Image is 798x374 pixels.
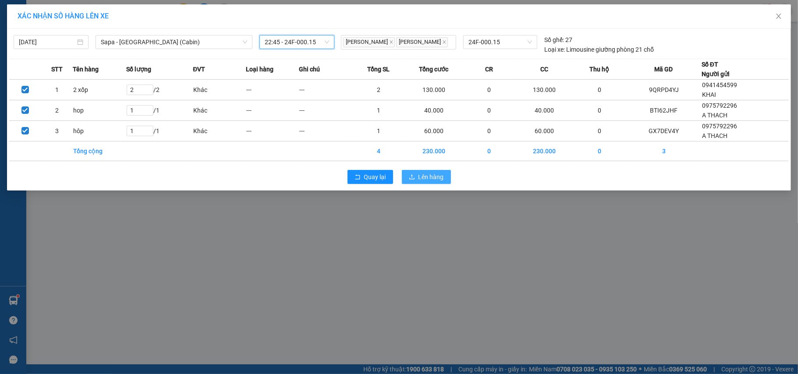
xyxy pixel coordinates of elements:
span: 0975792296 [702,102,737,109]
span: upload [409,174,415,181]
span: Loại hàng [246,64,273,74]
span: Mã GD [655,64,673,74]
span: rollback [355,174,361,181]
button: rollbackQuay lại [348,170,393,184]
td: 230.000 [405,141,463,161]
td: 0 [573,141,626,161]
input: 11/09/2025 [19,37,75,47]
td: --- [299,80,352,100]
span: CR [485,64,493,74]
span: [PERSON_NAME] [343,37,395,47]
td: --- [246,80,299,100]
td: 3 [41,121,73,141]
td: 0 [463,100,516,121]
td: --- [246,121,299,141]
td: / 2 [126,80,193,100]
td: 40.000 [516,100,573,121]
td: 0 [573,80,626,100]
td: 0 [463,121,516,141]
span: Sapa - Hà Nội (Cabin) [101,35,247,49]
td: --- [299,100,352,121]
td: --- [246,100,299,121]
span: A THACH [702,132,727,139]
span: ĐVT [193,64,205,74]
div: Limousine giường phòng 21 chỗ [544,45,654,54]
button: uploadLên hàng [402,170,451,184]
td: 2 [41,100,73,121]
td: 1 [41,80,73,100]
td: GX7DEV4Y [626,121,702,141]
td: 130.000 [516,80,573,100]
span: Ghi chú [299,64,320,74]
td: 40.000 [405,100,463,121]
td: BTI62JHF [626,100,702,121]
span: close [389,40,394,44]
button: Close [766,4,791,29]
div: 27 [544,35,572,45]
span: Số lượng [126,64,151,74]
span: 0975792296 [702,123,737,130]
span: XÁC NHẬN SỐ HÀNG LÊN XE [18,12,109,20]
td: / 1 [126,100,193,121]
td: 60.000 [405,121,463,141]
td: 1 [352,100,405,121]
td: --- [299,121,352,141]
td: Khác [193,121,246,141]
td: 9QRPD4YJ [626,80,702,100]
td: Tổng cộng [73,141,126,161]
td: 3 [626,141,702,161]
span: KHAI [702,91,716,98]
td: 60.000 [516,121,573,141]
span: CC [540,64,548,74]
span: Quay lại [364,172,386,182]
span: A THACH [702,112,727,119]
span: Tên hàng [73,64,99,74]
td: 0 [573,100,626,121]
td: 130.000 [405,80,463,100]
span: Loại xe: [544,45,565,54]
td: 0 [463,80,516,100]
td: hop [73,100,126,121]
span: close [442,40,447,44]
td: / 1 [126,121,193,141]
td: Khác [193,100,246,121]
span: Tổng cước [419,64,448,74]
span: STT [51,64,63,74]
span: 24F-000.15 [468,35,532,49]
td: 1 [352,121,405,141]
td: Khác [193,80,246,100]
span: Tổng SL [367,64,390,74]
td: 2 xốp [73,80,126,100]
td: hôp [73,121,126,141]
span: Thu hộ [589,64,609,74]
span: Số ghế: [544,35,564,45]
td: 0 [573,121,626,141]
span: close [775,13,782,20]
span: 22:45 - 24F-000.15 [265,35,329,49]
span: Lên hàng [419,172,444,182]
td: 0 [463,141,516,161]
span: [PERSON_NAME] [396,37,448,47]
td: 4 [352,141,405,161]
span: down [242,39,248,45]
div: Số ĐT Người gửi [702,60,730,79]
td: 230.000 [516,141,573,161]
span: 0941454599 [702,81,737,88]
td: 2 [352,80,405,100]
